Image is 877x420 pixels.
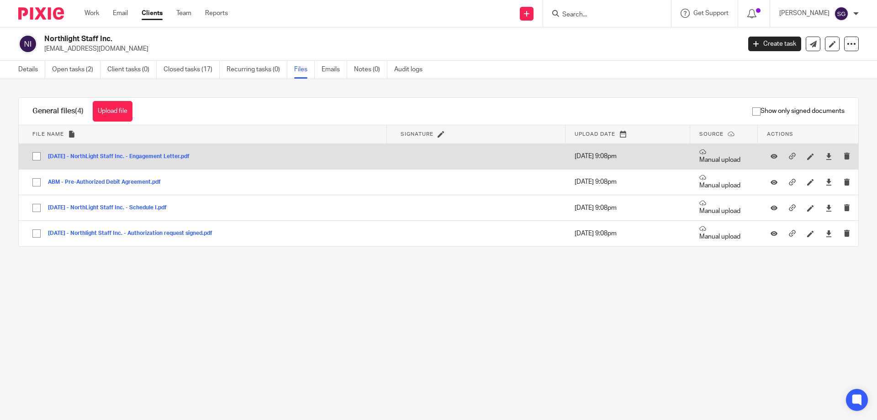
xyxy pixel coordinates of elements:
[825,152,832,161] a: Download
[394,61,429,79] a: Audit logs
[748,37,801,51] a: Create task
[113,9,128,18] a: Email
[401,132,433,137] span: Signature
[32,132,64,137] span: File name
[28,174,45,191] input: Select
[693,10,729,16] span: Get Support
[322,61,347,79] a: Emails
[93,101,132,122] button: Upload file
[825,203,832,213] a: Download
[142,9,163,18] a: Clients
[699,174,749,190] p: Manual upload
[85,9,99,18] a: Work
[18,7,64,20] img: Pixie
[75,107,84,115] span: (4)
[18,34,37,53] img: svg%3E
[825,229,832,238] a: Download
[28,199,45,217] input: Select
[48,230,219,237] button: [DATE] - Northlight Staff Inc. - Authorization request signed.pdf
[48,179,168,186] button: ABM - Pre-Authorized Debit Agreement.pdf
[18,61,45,79] a: Details
[767,132,793,137] span: Actions
[779,9,829,18] p: [PERSON_NAME]
[205,9,228,18] a: Reports
[699,225,749,241] p: Manual upload
[575,229,681,238] p: [DATE] 9:08pm
[227,61,287,79] a: Recurring tasks (0)
[354,61,387,79] a: Notes (0)
[575,152,681,161] p: [DATE] 9:08pm
[48,154,196,160] button: [DATE] - NorthLight Staff Inc. - Engagement Letter.pdf
[28,148,45,165] input: Select
[825,177,832,186] a: Download
[699,132,724,137] span: Source
[44,34,597,44] h2: Northlight Staff Inc.
[294,61,315,79] a: Files
[28,225,45,242] input: Select
[752,106,845,116] span: Show only signed documents
[561,11,644,19] input: Search
[575,203,681,213] p: [DATE] 9:08pm
[48,205,174,211] button: [DATE] - NorthLight Staff Inc. - Schedule I.pdf
[575,177,681,186] p: [DATE] 9:08pm
[176,9,191,18] a: Team
[164,61,220,79] a: Closed tasks (17)
[699,149,749,165] p: Manual upload
[52,61,100,79] a: Open tasks (2)
[834,6,849,21] img: svg%3E
[44,44,734,53] p: [EMAIL_ADDRESS][DOMAIN_NAME]
[107,61,157,79] a: Client tasks (0)
[32,106,84,116] h1: General files
[699,200,749,216] p: Manual upload
[575,132,615,137] span: Upload date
